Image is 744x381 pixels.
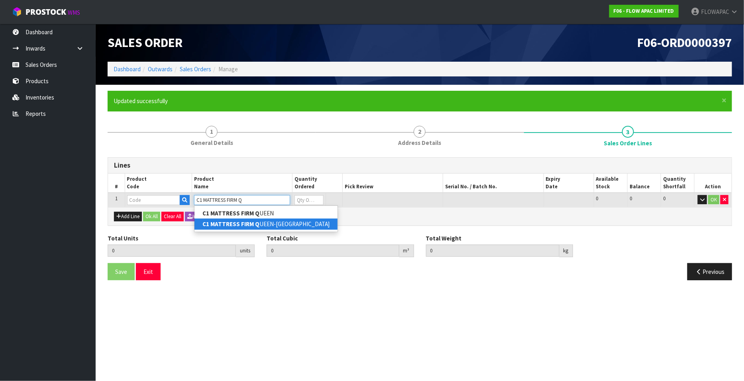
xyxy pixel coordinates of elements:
span: 0 [630,195,632,202]
button: OK [708,195,719,205]
th: Quantity Shortfall [661,174,695,193]
button: Ok All [143,212,160,221]
strong: F06 - FLOW APAC LIMITED [614,8,674,14]
button: Exit [136,263,161,280]
th: Pick Review [343,174,443,193]
strong: C1 MATTRESS FIRM Q [202,220,259,228]
h3: Lines [114,162,726,169]
input: Code [127,195,180,205]
span: Sales Order [108,35,183,51]
span: Save [115,268,127,275]
span: × [722,95,726,106]
span: General Details [190,139,233,147]
input: Name [194,195,290,205]
th: Action [695,174,732,193]
span: 1 [206,126,218,138]
label: Total Weight [426,234,462,242]
span: Sales Order Lines [108,151,732,286]
a: Sales Orders [180,65,211,73]
button: Previous [687,263,732,280]
th: Available Stock [594,174,627,193]
th: Product Code [125,174,192,193]
span: Address Details [398,139,441,147]
th: Quantity Ordered [292,174,343,193]
th: Serial No. / Batch No. [443,174,544,193]
small: WMS [68,9,80,16]
span: 3 [622,126,634,138]
span: 2 [414,126,426,138]
div: kg [559,244,573,257]
label: Total Units [108,234,138,242]
button: Save [108,263,135,280]
a: Outwards [148,65,173,73]
button: Clear All [161,212,184,221]
th: # [108,174,125,193]
span: Updated successfully [114,97,168,105]
th: Expiry Date [544,174,594,193]
span: 0 [663,195,665,202]
a: Dashboard [114,65,141,73]
span: 0 [596,195,599,202]
img: cube-alt.png [12,7,22,17]
span: Sales Order Lines [604,139,652,147]
strong: C1 MATTRESS FIRM Q [202,209,259,217]
th: Product Name [192,174,292,193]
span: ProStock [26,7,66,17]
a: C1 MATTRESS FIRM QUEEN-[GEOGRAPHIC_DATA] [194,219,338,229]
span: Manage [218,65,238,73]
button: Import Lines [185,212,222,221]
div: m³ [399,244,414,257]
span: F06-ORD0000397 [637,35,732,51]
input: Total Cubic [267,244,399,257]
input: Total Weight [426,244,559,257]
input: Qty Ordered [294,195,324,205]
label: Total Cubic [267,234,298,242]
div: units [236,244,255,257]
button: Add Line [114,212,142,221]
span: FLOWAPAC [701,8,729,16]
a: C1 MATTRESS FIRM QUEEN [194,208,338,219]
input: Total Units [108,244,236,257]
span: 1 [115,195,118,202]
th: Balance [627,174,661,193]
